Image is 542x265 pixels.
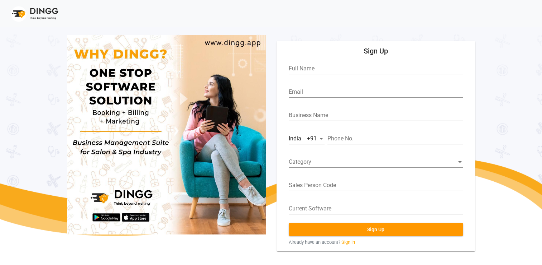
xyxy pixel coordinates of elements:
span: India +91 [289,135,317,142]
input: current software (if any) [289,205,463,212]
h5: Sign Up [282,47,470,55]
button: Sign Up [289,223,463,236]
a: Sign in [341,239,355,246]
span: Already have an account? [289,239,340,246]
span: Sign Up [367,227,384,232]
